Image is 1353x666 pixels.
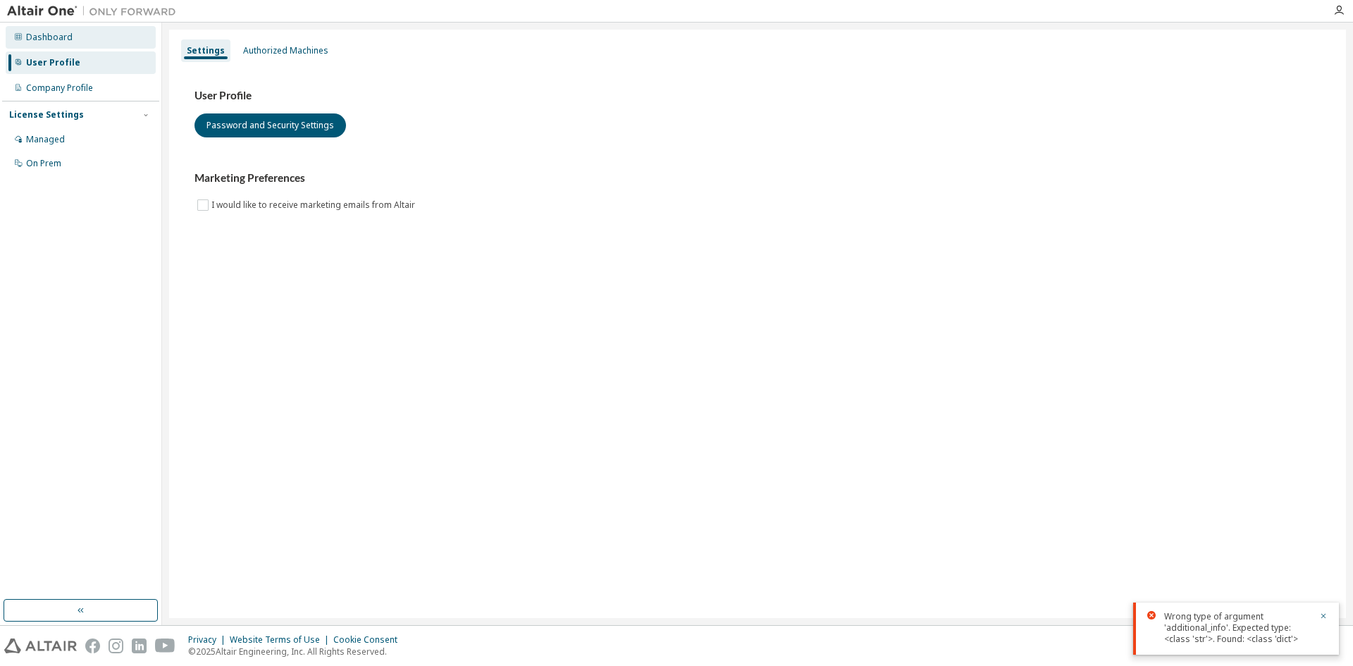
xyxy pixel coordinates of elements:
img: youtube.svg [155,639,175,653]
img: facebook.svg [85,639,100,653]
img: linkedin.svg [132,639,147,653]
div: User Profile [26,57,80,68]
div: Wrong type of argument 'additional_info'. Expected type: <class 'str'>. Found: <class 'dict'> [1164,611,1311,645]
h3: User Profile [194,89,1321,103]
label: I would like to receive marketing emails from Altair [211,197,418,214]
div: Cookie Consent [333,634,406,646]
div: Company Profile [26,82,93,94]
p: © 2025 Altair Engineering, Inc. All Rights Reserved. [188,646,406,658]
button: Password and Security Settings [194,113,346,137]
img: altair_logo.svg [4,639,77,653]
div: License Settings [9,109,84,121]
div: Authorized Machines [243,45,328,56]
img: Altair One [7,4,183,18]
div: Managed [26,134,65,145]
div: Privacy [188,634,230,646]
div: Website Terms of Use [230,634,333,646]
div: Settings [187,45,225,56]
div: On Prem [26,158,61,169]
h3: Marketing Preferences [194,171,1321,185]
img: instagram.svg [109,639,123,653]
div: Dashboard [26,32,73,43]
